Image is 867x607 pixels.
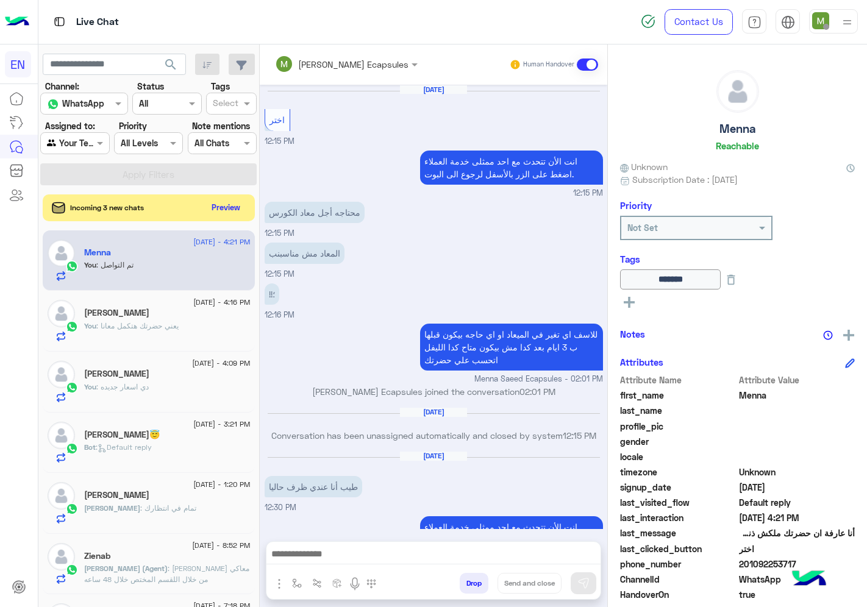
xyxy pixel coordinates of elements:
[48,543,75,570] img: defaultAdmin.png
[400,452,467,460] h6: [DATE]
[45,80,79,93] label: Channel:
[620,511,737,524] span: last_interaction
[348,577,362,591] img: send voice note
[620,420,737,433] span: profile_pic
[5,51,31,77] div: EN
[573,188,603,199] span: 12:15 PM
[84,490,149,500] h5: Mina Wagdy
[96,382,149,391] span: دي اسعار جديده
[265,229,294,238] span: 12:15 PM
[84,430,160,440] h5: Sama Ahmed😇
[620,404,737,417] span: last_name
[84,382,96,391] span: You
[620,374,737,386] span: Attribute Name
[5,9,29,35] img: Logo
[739,542,855,555] span: اختر
[66,442,78,455] img: WhatsApp
[269,115,285,125] span: اختر
[66,382,78,394] img: WhatsApp
[96,260,134,269] span: تم التواصل
[265,385,603,398] p: [PERSON_NAME] Ecapsules joined the conversation
[207,199,246,216] button: Preview
[52,14,67,29] img: tab
[265,476,362,497] p: 7/9/2025, 12:30 PM
[211,80,230,93] label: Tags
[66,564,78,576] img: WhatsApp
[498,573,562,594] button: Send and close
[48,361,75,388] img: defaultAdmin.png
[48,482,75,509] img: defaultAdmin.png
[620,435,737,448] span: gender
[716,140,759,151] h6: Reachable
[519,386,555,397] span: 02:01 PM
[641,14,655,29] img: spinner
[577,577,590,589] img: send message
[192,540,250,551] span: [DATE] - 8:52 PM
[620,450,737,463] span: locale
[742,9,766,35] a: tab
[265,243,344,264] p: 3/9/2025, 12:15 PM
[739,527,855,539] span: أنا عارفة ان حضرتك ملكش ذنب بس دي ظروف والله
[84,503,140,513] span: [PERSON_NAME]
[84,260,96,269] span: You
[265,429,603,442] p: Conversation has been unassigned automatically and closed by system
[211,96,238,112] div: Select
[84,247,111,258] h5: Menna
[66,503,78,515] img: WhatsApp
[287,573,307,593] button: select flow
[620,542,737,555] span: last_clicked_button
[265,310,294,319] span: 12:16 PM
[620,389,737,402] span: first_name
[739,435,855,448] span: null
[48,422,75,449] img: defaultAdmin.png
[265,283,279,305] p: 3/9/2025, 12:16 PM
[140,503,196,513] span: تمام في انتظارك
[307,573,327,593] button: Trigger scenario
[420,516,603,550] p: 7/9/2025, 12:30 PM
[193,236,250,247] span: [DATE] - 4:21 PM
[717,71,758,112] img: defaultAdmin.png
[719,122,756,136] h5: Menna
[84,442,96,452] span: Bot
[332,578,342,588] img: create order
[620,573,737,586] span: ChannelId
[739,573,855,586] span: 2
[781,15,795,29] img: tab
[620,496,737,509] span: last_visited_flow
[812,12,829,29] img: userImage
[48,240,75,267] img: defaultAdmin.png
[193,479,250,490] span: [DATE] - 1:20 PM
[84,308,149,318] h5: عصام كوزمتك
[620,328,645,339] h6: Notes
[739,374,855,386] span: Attribute Value
[272,577,287,591] img: send attachment
[70,202,144,213] span: Incoming 3 new chats
[366,579,376,589] img: make a call
[192,119,250,132] label: Note mentions
[620,466,737,478] span: timezone
[96,442,152,452] span: : Default reply
[84,551,110,561] h5: Zienab
[739,588,855,601] span: true
[823,330,833,340] img: notes
[400,408,467,416] h6: [DATE]
[665,9,733,35] a: Contact Us
[193,419,250,430] span: [DATE] - 3:21 PM
[84,369,149,379] h5: Zeinab Osama
[400,85,467,94] h6: [DATE]
[265,269,294,279] span: 12:15 PM
[523,60,574,69] small: Human Handover
[40,163,257,185] button: Apply Filters
[84,564,168,573] span: [PERSON_NAME] (Agent)
[620,357,663,367] h6: Attributes
[119,119,147,132] label: Priority
[739,558,855,570] span: 201092253717
[48,300,75,327] img: defaultAdmin.png
[788,558,830,601] img: hulul-logo.png
[265,202,365,223] p: 3/9/2025, 12:15 PM
[474,374,603,385] span: Menna Saeed Ecapsules - 02:01 PM
[265,503,296,512] span: 12:30 PM
[163,57,178,72] span: search
[84,321,96,330] span: You
[739,466,855,478] span: Unknown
